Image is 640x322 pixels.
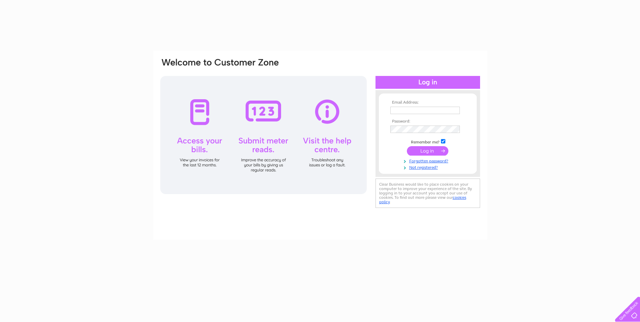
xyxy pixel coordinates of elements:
[389,119,467,124] th: Password:
[389,138,467,145] td: Remember me?
[390,164,467,170] a: Not registered?
[375,179,480,208] div: Clear Business would like to place cookies on your computer to improve your experience of the sit...
[390,157,467,164] a: Forgotten password?
[389,100,467,105] th: Email Address:
[379,195,466,204] a: cookies policy
[407,146,448,156] input: Submit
